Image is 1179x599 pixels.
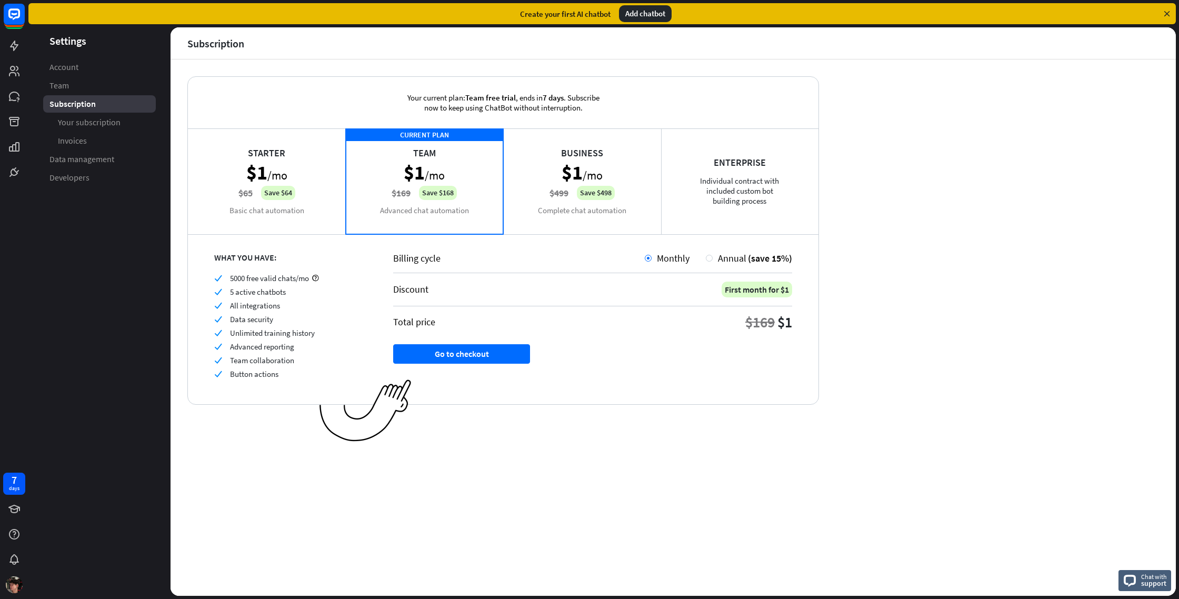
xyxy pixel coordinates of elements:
[319,380,412,442] img: ec979a0a656117aaf919.png
[465,93,516,103] span: Team free trial
[214,274,222,282] i: check
[393,283,428,295] div: Discount
[49,80,69,91] span: Team
[1141,572,1167,582] span: Chat with
[748,252,792,264] span: (save 15%)
[230,342,294,352] span: Advanced reporting
[43,114,156,131] a: Your subscription
[214,302,222,310] i: check
[390,77,616,128] div: Your current plan: , ends in . Subscribe now to keep using ChatBot without interruption.
[49,154,114,165] span: Data management
[12,475,17,485] div: 7
[1141,578,1167,588] span: support
[619,5,672,22] div: Add chatbot
[49,62,78,73] span: Account
[58,117,121,128] span: Your subscription
[230,273,309,283] span: 5000 free valid chats/mo
[718,252,746,264] span: Annual
[230,369,278,379] span: Button actions
[230,314,273,324] span: Data security
[520,9,611,19] div: Create your first AI chatbot
[230,301,280,311] span: All integrations
[230,287,286,297] span: 5 active chatbots
[393,316,435,328] div: Total price
[657,252,690,264] span: Monthly
[49,172,89,183] span: Developers
[43,151,156,168] a: Data management
[745,313,775,332] div: $169
[214,252,367,263] div: WHAT YOU HAVE:
[9,485,19,492] div: days
[28,34,171,48] header: Settings
[49,98,96,109] span: Subscription
[43,77,156,94] a: Team
[543,93,564,103] span: 7 days
[214,329,222,337] i: check
[8,4,40,36] button: Open LiveChat chat widget
[214,370,222,378] i: check
[393,344,530,364] button: Go to checkout
[777,313,792,332] div: $1
[230,355,294,365] span: Team collaboration
[214,356,222,364] i: check
[187,37,244,49] div: Subscription
[43,132,156,149] a: Invoices
[722,282,792,297] div: First month for $1
[214,288,222,296] i: check
[43,169,156,186] a: Developers
[3,473,25,495] a: 7 days
[393,252,645,264] div: Billing cycle
[214,343,222,351] i: check
[43,58,156,76] a: Account
[58,135,87,146] span: Invoices
[214,315,222,323] i: check
[230,328,315,338] span: Unlimited training history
